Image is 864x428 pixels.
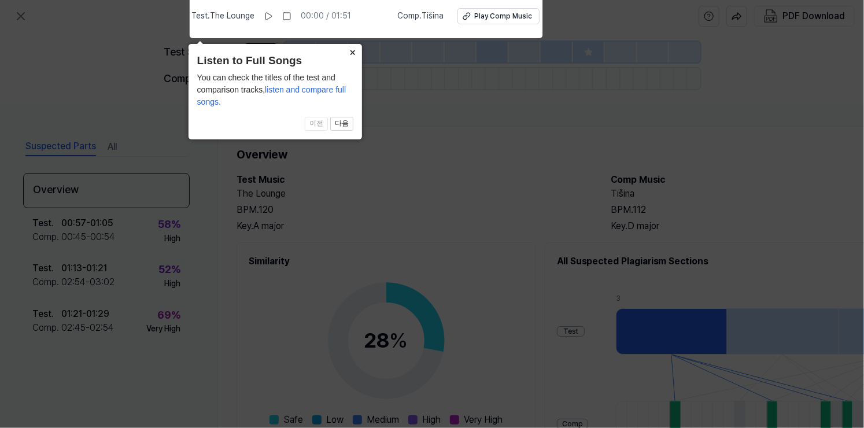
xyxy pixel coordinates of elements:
[301,10,351,22] div: 00:00 / 01:51
[397,10,444,22] span: Comp . Tišina
[330,117,353,131] button: 다음
[191,10,254,22] span: Test . The Lounge
[197,53,353,69] header: Listen to Full Songs
[457,8,540,24] button: Play Comp Music
[197,85,346,106] span: listen and compare full songs.
[197,72,353,108] div: You can check the titles of the test and comparison tracks,
[474,12,532,21] div: Play Comp Music
[344,44,362,60] button: Close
